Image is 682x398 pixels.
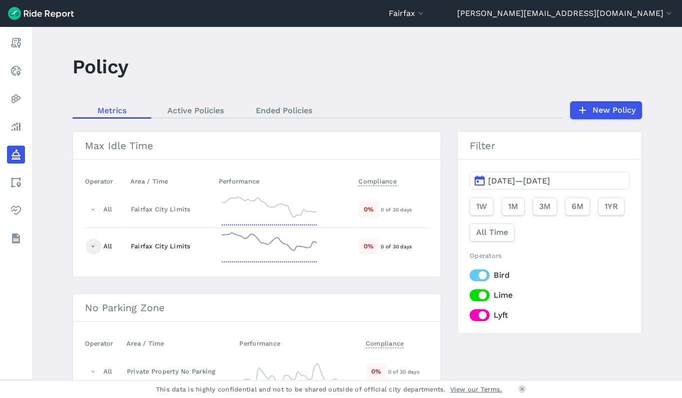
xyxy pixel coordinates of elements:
button: Fairfax [389,7,426,19]
div: 0 % [366,364,386,379]
h3: Filter [458,132,641,160]
label: Bird [470,269,629,281]
div: 0 of 30 days [388,367,428,376]
span: 1M [508,200,518,212]
div: All [103,204,112,214]
label: Lime [470,289,629,301]
button: All Time [470,223,515,241]
span: Operators [470,252,502,259]
div: 0 % [359,201,379,217]
span: 1W [476,200,487,212]
div: Private Property No Parking [127,367,231,376]
button: 3M [533,198,557,215]
a: Report [7,34,25,52]
a: View our Terms. [450,385,503,394]
span: Compliance [358,175,397,186]
a: Heatmaps [7,90,25,108]
th: Performance [215,172,355,191]
span: 1YR [605,200,618,212]
th: Operator [85,334,122,353]
button: 1YR [598,198,625,215]
span: Compliance [366,337,404,348]
button: [DATE]—[DATE] [470,172,629,190]
button: 1M [502,198,525,215]
div: 0 % [359,238,379,254]
div: All [103,367,112,376]
div: 0 of 30 days [381,242,428,251]
th: Performance [235,334,361,353]
div: Fairfax City Limits [131,204,210,214]
th: Operator [85,172,126,191]
th: Area / Time [126,172,215,191]
img: Ride Report [8,7,74,20]
label: Lyft [470,309,629,321]
th: Area / Time [122,334,236,353]
a: Health [7,201,25,219]
a: Policy [7,146,25,164]
button: 6M [565,198,590,215]
span: 3M [539,200,551,212]
a: Analyze [7,118,25,136]
a: Areas [7,174,25,192]
button: [PERSON_NAME][EMAIL_ADDRESS][DOMAIN_NAME] [457,7,674,19]
button: 1W [470,198,494,215]
a: Datasets [7,229,25,247]
span: [DATE]—[DATE] [488,176,550,186]
h3: No Parking Zone [73,294,441,322]
h3: Max Idle Time [73,132,441,160]
a: Active Policies [151,103,240,118]
h1: Policy [72,53,128,80]
div: Fairfax City Limits [131,241,210,251]
a: Metrics [72,103,151,118]
span: 6M [572,200,584,212]
a: Ended Policies [240,103,328,118]
div: All [103,241,112,251]
a: Realtime [7,62,25,80]
div: 0 of 30 days [381,205,428,214]
a: New Policy [570,101,642,119]
span: All Time [476,226,508,238]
